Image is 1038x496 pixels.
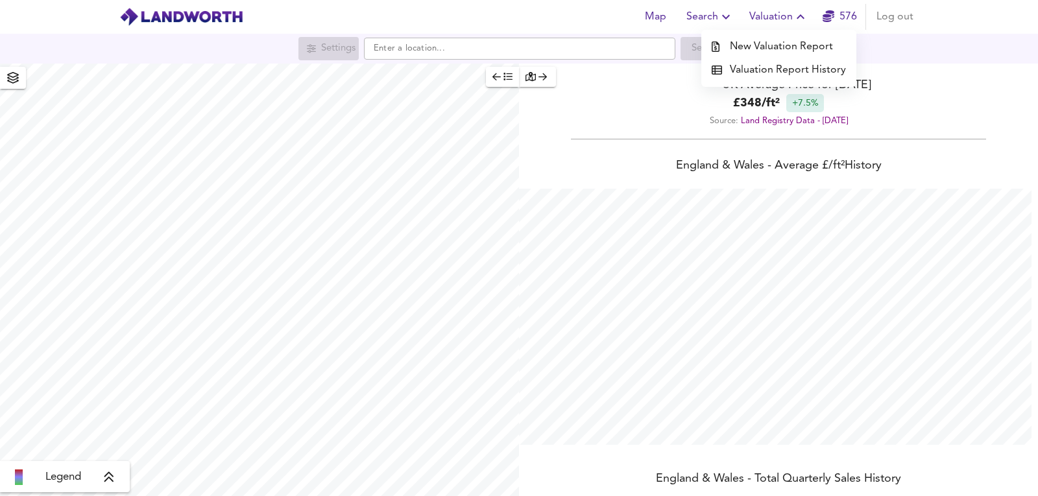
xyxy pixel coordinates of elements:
span: Search [686,8,734,26]
input: Enter a location... [364,38,675,60]
b: £ 348 / ft² [733,95,780,112]
button: 576 [819,4,860,30]
a: Valuation Report History [701,58,856,82]
div: Source: [519,112,1038,130]
span: Valuation [749,8,808,26]
div: Search for a location first or explore the map [681,37,740,60]
button: Map [634,4,676,30]
span: Legend [45,469,81,485]
span: Log out [876,8,913,26]
a: New Valuation Report [701,35,856,58]
button: Search [681,4,739,30]
a: 576 [823,8,857,26]
div: +7.5% [786,94,824,112]
div: England & Wales - Average £/ ft² History [519,158,1038,176]
div: Search for a location first or explore the map [298,37,359,60]
button: Valuation [744,4,814,30]
div: England & Wales - Total Quarterly Sales History [519,471,1038,489]
img: logo [119,7,243,27]
a: Land Registry Data - [DATE] [741,117,848,125]
button: Log out [871,4,919,30]
span: Map [640,8,671,26]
